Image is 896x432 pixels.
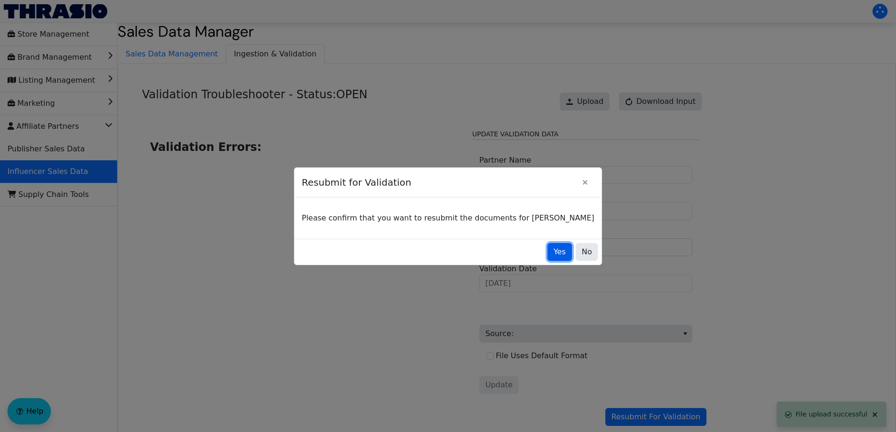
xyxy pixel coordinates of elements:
button: No [576,243,598,261]
p: Please confirm that you want to resubmit the documents for [PERSON_NAME] [302,212,595,224]
button: Yes [547,243,572,261]
span: Resubmit for Validation [302,171,577,194]
span: Yes [554,246,566,258]
span: No [582,246,592,258]
button: Close [576,173,594,191]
